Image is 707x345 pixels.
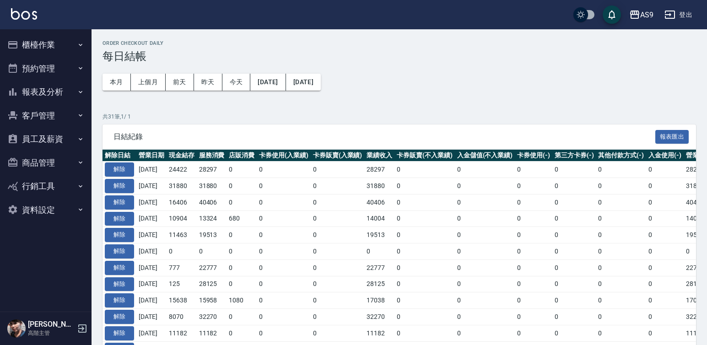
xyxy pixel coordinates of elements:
[552,150,596,162] th: 第三方卡券(-)
[105,228,134,242] button: 解除
[596,178,646,194] td: 0
[167,162,197,178] td: 24422
[136,227,167,243] td: [DATE]
[455,178,515,194] td: 0
[167,150,197,162] th: 現金結存
[167,276,197,292] td: 125
[646,292,684,309] td: 0
[103,113,696,121] p: 共 31 筆, 1 / 1
[227,227,257,243] td: 0
[227,292,257,309] td: 1080
[167,259,197,276] td: 777
[394,325,455,341] td: 0
[227,276,257,292] td: 0
[197,292,227,309] td: 15958
[552,227,596,243] td: 0
[166,74,194,91] button: 前天
[596,243,646,260] td: 0
[227,309,257,325] td: 0
[227,325,257,341] td: 0
[646,194,684,210] td: 0
[596,309,646,325] td: 0
[515,150,552,162] th: 卡券使用(-)
[455,292,515,309] td: 0
[455,309,515,325] td: 0
[136,243,167,260] td: [DATE]
[552,162,596,178] td: 0
[257,259,311,276] td: 0
[455,162,515,178] td: 0
[136,194,167,210] td: [DATE]
[394,309,455,325] td: 0
[227,178,257,194] td: 0
[227,243,257,260] td: 0
[257,243,311,260] td: 0
[515,210,552,227] td: 0
[311,309,365,325] td: 0
[455,227,515,243] td: 0
[455,276,515,292] td: 0
[455,259,515,276] td: 0
[28,329,75,337] p: 高階主管
[596,325,646,341] td: 0
[394,210,455,227] td: 0
[552,210,596,227] td: 0
[661,6,696,23] button: 登出
[596,162,646,178] td: 0
[257,194,311,210] td: 0
[197,150,227,162] th: 服務消費
[257,227,311,243] td: 0
[197,276,227,292] td: 28125
[515,292,552,309] td: 0
[167,309,197,325] td: 8070
[197,227,227,243] td: 19513
[167,243,197,260] td: 0
[596,276,646,292] td: 0
[364,194,394,210] td: 40406
[197,309,227,325] td: 32270
[394,178,455,194] td: 0
[515,178,552,194] td: 0
[167,292,197,309] td: 15638
[136,178,167,194] td: [DATE]
[11,8,37,20] img: Logo
[311,276,365,292] td: 0
[515,276,552,292] td: 0
[4,174,88,198] button: 行銷工具
[364,276,394,292] td: 28125
[394,227,455,243] td: 0
[197,243,227,260] td: 0
[394,162,455,178] td: 0
[655,132,689,140] a: 報表匯出
[197,178,227,194] td: 31880
[131,74,166,91] button: 上個月
[136,325,167,341] td: [DATE]
[103,150,136,162] th: 解除日結
[136,292,167,309] td: [DATE]
[394,292,455,309] td: 0
[4,104,88,128] button: 客戶管理
[394,243,455,260] td: 0
[311,194,365,210] td: 0
[105,277,134,291] button: 解除
[257,178,311,194] td: 0
[596,194,646,210] td: 0
[646,210,684,227] td: 0
[167,194,197,210] td: 16406
[311,150,365,162] th: 卡券販賣(入業績)
[136,210,167,227] td: [DATE]
[646,309,684,325] td: 0
[194,74,222,91] button: 昨天
[197,259,227,276] td: 22777
[364,292,394,309] td: 17038
[515,162,552,178] td: 0
[552,325,596,341] td: 0
[640,9,653,21] div: AS9
[4,151,88,175] button: 商品管理
[655,130,689,144] button: 報表匯出
[646,276,684,292] td: 0
[311,259,365,276] td: 0
[394,194,455,210] td: 0
[311,243,365,260] td: 0
[113,132,655,141] span: 日結紀錄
